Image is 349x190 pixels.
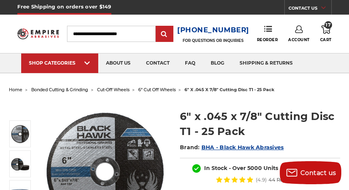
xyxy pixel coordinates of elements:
span: 5000 [247,165,262,172]
img: 6" x .045 x 7/8" Cut Off wheel [10,154,30,173]
span: (4.9) [256,177,267,182]
span: Account [288,37,310,42]
img: 6" x .045 x 7/8" Cutting Disc T1 [10,124,30,143]
span: Units [263,165,278,172]
span: Reorder [257,37,278,42]
a: Reorder [257,25,278,42]
img: Empire Abrasives [17,26,59,42]
a: [PHONE_NUMBER] [177,25,249,36]
span: Cart [320,37,331,42]
span: Brand: [180,144,200,151]
span: Contact us [300,169,336,177]
h1: 6" x .045 x 7/8" Cutting Disc T1 - 25 Pack [180,109,340,139]
span: 17 [324,21,332,29]
a: faq [177,53,203,73]
a: about us [98,53,138,73]
a: shipping & returns [232,53,300,73]
a: 6" cut off wheels [138,87,176,92]
span: 44 Reviews [268,177,297,182]
a: BHA - Black Hawk Abrasives [201,144,284,151]
input: Submit [157,27,172,42]
a: home [9,87,22,92]
p: FOR QUESTIONS OR INQUIRIES [177,38,249,43]
a: bonded cutting & grinding [31,87,88,92]
div: SHOP CATEGORIES [29,60,91,66]
a: cut-off wheels [97,87,129,92]
a: 17 Cart [320,25,331,42]
span: 6" x .045 x 7/8" cutting disc t1 - 25 pack [185,87,274,92]
a: CONTACT US [289,4,331,15]
span: In Stock [204,165,227,172]
button: Contact us [280,161,341,184]
span: - Over [229,165,246,172]
a: contact [138,53,177,73]
a: blog [203,53,232,73]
